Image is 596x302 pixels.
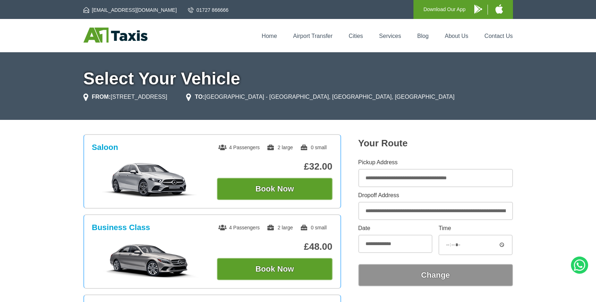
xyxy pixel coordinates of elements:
strong: FROM: [92,94,111,100]
img: A1 Taxis iPhone App [495,4,503,14]
a: 01727 866666 [188,6,229,14]
span: 2 large [267,145,293,150]
h3: Saloon [92,143,118,152]
li: [STREET_ADDRESS] [83,93,168,101]
a: [EMAIL_ADDRESS][DOMAIN_NAME] [83,6,177,14]
p: £48.00 [217,241,333,252]
a: About Us [445,33,469,39]
a: Home [262,33,277,39]
label: Dropoff Address [358,193,513,198]
label: Date [358,225,432,231]
button: Book Now [217,258,333,280]
span: 2 large [267,225,293,230]
img: Business Class [96,242,203,278]
li: [GEOGRAPHIC_DATA] - [GEOGRAPHIC_DATA], [GEOGRAPHIC_DATA], [GEOGRAPHIC_DATA] [186,93,454,101]
label: Pickup Address [358,160,513,165]
span: 0 small [300,225,326,230]
img: A1 Taxis St Albans LTD [83,28,147,43]
a: Cities [349,33,363,39]
h2: Your Route [358,138,513,149]
button: Book Now [217,178,333,200]
h1: Select Your Vehicle [83,70,513,87]
img: A1 Taxis Android App [474,5,482,14]
a: Contact Us [484,33,513,39]
span: 4 Passengers [218,225,260,230]
a: Blog [417,33,428,39]
a: Airport Transfer [293,33,333,39]
button: Change [358,264,513,286]
a: Services [379,33,401,39]
p: £32.00 [217,161,333,172]
label: Time [438,225,513,231]
img: Saloon [96,162,203,198]
strong: TO: [195,94,204,100]
span: 0 small [300,145,326,150]
h3: Business Class [92,223,150,232]
p: Download Our App [423,5,466,14]
span: 4 Passengers [218,145,260,150]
